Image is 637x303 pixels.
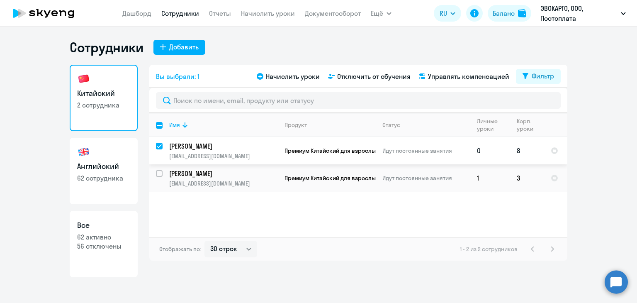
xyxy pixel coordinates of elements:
[153,40,205,55] button: Добавить
[517,117,538,132] div: Корп. уроки
[70,39,143,56] h1: Сотрудники
[70,138,138,204] a: Английский62 сотрудника
[241,9,295,17] a: Начислить уроки
[284,174,379,182] span: Премиум Китайский для взрослых
[337,71,411,81] span: Отключить от обучения
[460,245,518,253] span: 1 - 2 из 2 сотрудников
[77,220,130,231] h3: Все
[284,121,307,129] div: Продукт
[518,9,526,17] img: balance
[70,65,138,131] a: Китайский2 сотрудника
[156,92,561,109] input: Поиск по имени, email, продукту или статусу
[440,8,447,18] span: RU
[532,71,554,81] div: Фильтр
[169,152,277,160] p: [EMAIL_ADDRESS][DOMAIN_NAME]
[77,232,130,242] p: 62 активно
[169,180,277,187] p: [EMAIL_ADDRESS][DOMAIN_NAME]
[382,121,400,129] div: Статус
[169,169,277,187] a: [PERSON_NAME][EMAIL_ADDRESS][DOMAIN_NAME]
[477,117,504,132] div: Личные уроки
[493,8,515,18] div: Баланс
[510,137,544,164] td: 8
[477,117,510,132] div: Личные уроки
[510,164,544,192] td: 3
[266,71,320,81] span: Начислить уроки
[77,145,90,159] img: english
[371,8,383,18] span: Ещё
[156,71,199,81] span: Вы выбрали: 1
[488,5,531,22] button: Балансbalance
[169,142,277,160] a: [PERSON_NAME][EMAIL_ADDRESS][DOMAIN_NAME]
[284,121,375,129] div: Продукт
[371,5,391,22] button: Ещё
[122,9,151,17] a: Дашборд
[540,3,618,23] p: ЭВОКАРГО, ООО, Постоплата
[169,142,277,151] p: [PERSON_NAME]
[77,88,130,99] h3: Китайский
[161,9,199,17] a: Сотрудники
[77,72,90,86] img: chinese
[516,69,561,84] button: Фильтр
[305,9,361,17] a: Документооборот
[159,245,201,253] span: Отображать по:
[169,169,277,178] p: [PERSON_NAME]
[77,173,130,183] p: 62 сотрудника
[382,147,470,154] p: Идут постоянные занятия
[169,42,199,52] div: Добавить
[169,121,277,129] div: Имя
[536,3,630,23] button: ЭВОКАРГО, ООО, Постоплата
[470,137,510,164] td: 0
[470,164,510,192] td: 1
[382,121,470,129] div: Статус
[77,161,130,172] h3: Английский
[209,9,231,17] a: Отчеты
[382,174,470,182] p: Идут постоянные занятия
[70,211,138,277] a: Все62 активно56 отключены
[517,117,544,132] div: Корп. уроки
[434,5,461,22] button: RU
[77,100,130,110] p: 2 сотрудника
[169,121,180,129] div: Имя
[77,242,130,251] p: 56 отключены
[284,147,379,154] span: Премиум Китайский для взрослых
[428,71,509,81] span: Управлять компенсацией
